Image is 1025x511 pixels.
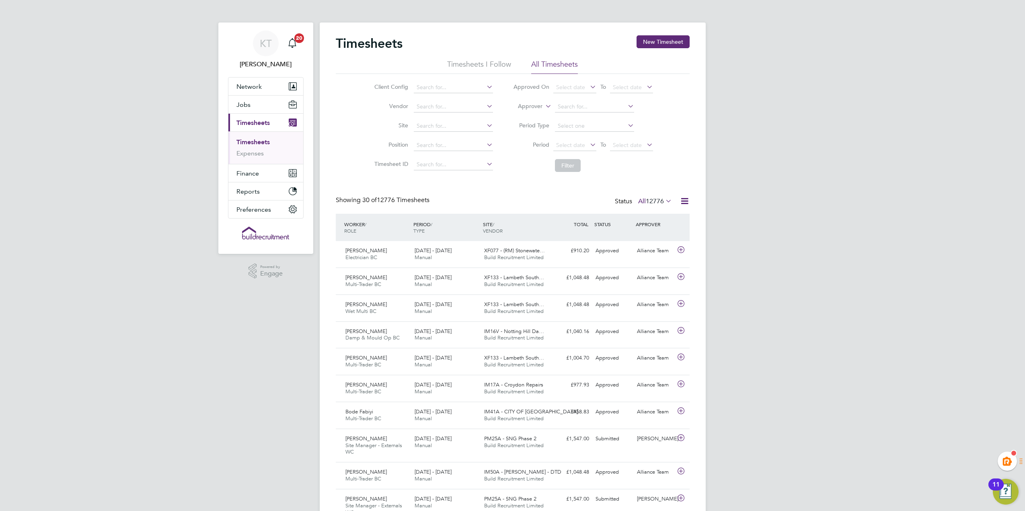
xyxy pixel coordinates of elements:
[415,281,432,288] span: Manual
[415,415,432,422] span: Manual
[638,197,672,205] label: All
[336,35,403,51] h2: Timesheets
[415,301,452,308] span: [DATE] - [DATE]
[592,493,634,506] div: Submitted
[598,139,608,150] span: To
[592,432,634,446] div: Submitted
[992,484,1000,495] div: 11
[637,35,690,48] button: New Timesheet
[228,182,303,200] button: Reports
[634,325,676,338] div: Alliance Team
[228,31,304,69] a: KT[PERSON_NAME]
[555,121,634,132] input: Select one
[345,301,387,308] span: [PERSON_NAME]
[414,82,493,93] input: Search for...
[484,281,544,288] span: Build Recruitment Limited
[236,101,251,108] span: Jobs
[284,31,300,56] a: 20
[242,227,290,239] img: buildrec-logo-retina.png
[345,254,377,261] span: Electrician BC
[228,96,303,113] button: Jobs
[484,308,544,315] span: Build Recruitment Limited
[634,432,676,446] div: [PERSON_NAME]
[236,138,270,146] a: Timesheets
[634,244,676,258] div: Alliance Team
[415,495,452,502] span: [DATE] - [DATE]
[592,298,634,311] div: Approved
[260,38,272,49] span: KT
[345,247,387,254] span: [PERSON_NAME]
[415,328,452,335] span: [DATE] - [DATE]
[513,141,549,148] label: Period
[415,274,452,281] span: [DATE] - [DATE]
[484,495,536,502] span: PM25A - SNG Phase 2
[592,352,634,365] div: Approved
[551,466,592,479] div: £1,048.48
[228,200,303,218] button: Preferences
[228,78,303,95] button: Network
[415,334,432,341] span: Manual
[484,502,544,509] span: Build Recruitment Limited
[613,84,642,91] span: Select date
[236,170,259,177] span: Finance
[345,281,381,288] span: Multi-Trader BC
[506,102,542,110] label: Approver
[431,221,432,227] span: /
[551,298,592,311] div: £1,048.48
[574,221,588,227] span: TOTAL
[218,22,313,254] nav: Main navigation
[646,197,664,205] span: 12776
[228,227,304,239] a: Go to home page
[372,122,408,129] label: Site
[362,196,429,204] span: 12776 Timesheets
[236,149,264,157] a: Expenses
[414,159,493,170] input: Search for...
[551,432,592,446] div: £1,547.00
[345,408,373,415] span: Bode Fabiyi
[342,217,412,238] div: WORKER
[345,328,387,335] span: [PERSON_NAME]
[372,141,408,148] label: Position
[236,206,271,213] span: Preferences
[634,493,676,506] div: [PERSON_NAME]
[484,408,583,415] span: IM41A - CITY OF [GEOGRAPHIC_DATA]…
[551,325,592,338] div: £1,040.16
[634,352,676,365] div: Alliance Team
[613,141,642,149] span: Select date
[556,84,585,91] span: Select date
[415,475,432,482] span: Manual
[415,408,452,415] span: [DATE] - [DATE]
[592,271,634,284] div: Approved
[484,475,544,482] span: Build Recruitment Limited
[592,405,634,419] div: Approved
[415,361,432,368] span: Manual
[484,381,543,388] span: IM17A - Croydon Repairs
[634,217,676,231] div: APPROVER
[415,354,452,361] span: [DATE] - [DATE]
[615,196,674,207] div: Status
[551,244,592,258] div: £910.20
[513,83,549,90] label: Approved On
[345,274,387,281] span: [PERSON_NAME]
[345,495,387,502] span: [PERSON_NAME]
[484,435,536,442] span: PM25A - SNG Phase 2
[344,227,356,234] span: ROLE
[345,354,387,361] span: [PERSON_NAME]
[484,301,544,308] span: XF133 - Lambeth South…
[634,405,676,419] div: Alliance Team
[345,435,387,442] span: [PERSON_NAME]
[345,475,381,482] span: Multi-Trader BC
[345,442,402,456] span: Site Manager - Externals WC
[484,354,544,361] span: XF133 - Lambeth South…
[372,102,408,110] label: Vendor
[365,221,366,227] span: /
[345,381,387,388] span: [PERSON_NAME]
[345,308,376,315] span: Wet Multi BC
[483,227,503,234] span: VENDOR
[592,378,634,392] div: Approved
[493,221,494,227] span: /
[345,415,381,422] span: Multi-Trader BC
[592,325,634,338] div: Approved
[484,254,544,261] span: Build Recruitment Limited
[228,131,303,164] div: Timesheets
